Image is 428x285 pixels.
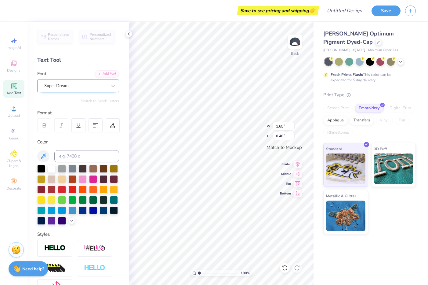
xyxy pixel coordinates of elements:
[395,116,409,125] div: Foil
[323,91,416,98] div: Print Type
[372,6,401,16] button: Save
[280,172,291,176] span: Middle
[9,136,19,141] span: Greek
[374,154,413,184] img: 3D Puff
[280,162,291,166] span: Center
[48,32,70,41] span: Personalized Names
[350,116,374,125] div: Transfers
[44,245,66,252] img: Stroke
[323,128,353,137] div: Rhinestones
[81,98,119,103] button: Switch to Greek Letters
[84,265,105,272] img: Negative Space
[89,32,111,41] span: Personalized Numbers
[8,113,20,118] span: Upload
[323,104,353,113] div: Screen Print
[3,158,24,168] span: Clipart & logos
[22,266,44,272] strong: Need help?
[291,51,299,56] div: Back
[289,35,301,48] img: Back
[6,186,21,191] span: Decorate
[326,193,356,199] span: Metallic & Glitter
[6,91,21,95] span: Add Text
[37,231,119,238] div: Styles
[326,154,365,184] img: Standard
[238,6,317,15] div: Save to see pricing and shipping
[355,104,384,113] div: Embroidery
[323,30,394,46] span: [PERSON_NAME] Optimum Pigment Dyed-Cap
[376,116,393,125] div: Vinyl
[374,146,387,152] span: 3D Puff
[323,48,350,53] span: [PERSON_NAME]
[7,45,21,50] span: Image AI
[322,5,367,17] input: Untitled Design
[95,70,119,77] div: Add Font
[37,109,120,117] div: Format
[386,104,415,113] div: Digital Print
[368,48,399,53] span: Minimum Order: 24 +
[331,72,363,77] strong: Fresh Prints Flash:
[326,201,365,231] img: Metallic & Glitter
[44,263,66,273] img: 3d Illusion
[84,244,105,252] img: Shadow
[323,116,348,125] div: Applique
[331,72,406,83] div: This color can be expedited for 5 day delivery.
[37,70,46,77] label: Font
[37,56,119,64] div: Text Tool
[37,139,119,146] div: Color
[54,150,119,162] input: e.g. 7428 c
[309,7,316,14] span: 👉
[326,146,342,152] span: Standard
[241,270,250,276] span: 100 %
[280,182,291,186] span: Top
[280,191,291,196] span: Bottom
[353,48,365,53] span: # [DATE]
[7,68,20,73] span: Designs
